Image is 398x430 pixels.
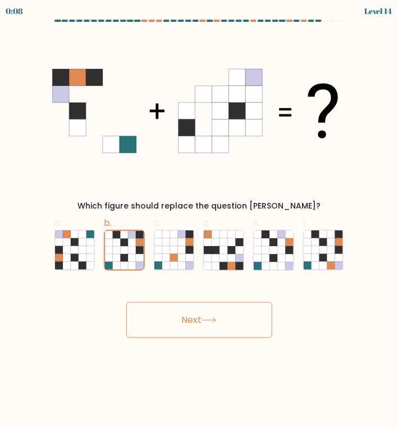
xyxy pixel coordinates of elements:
span: d. [203,216,211,229]
div: Which figure should replace the question [PERSON_NAME]? [52,200,346,212]
div: 0:08 [6,5,23,17]
span: f. [303,216,308,229]
button: Next [126,302,272,338]
span: e. [253,216,260,229]
span: b. [104,216,112,229]
span: a. [54,216,62,229]
span: c. [154,216,161,229]
div: Level 14 [364,5,392,17]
